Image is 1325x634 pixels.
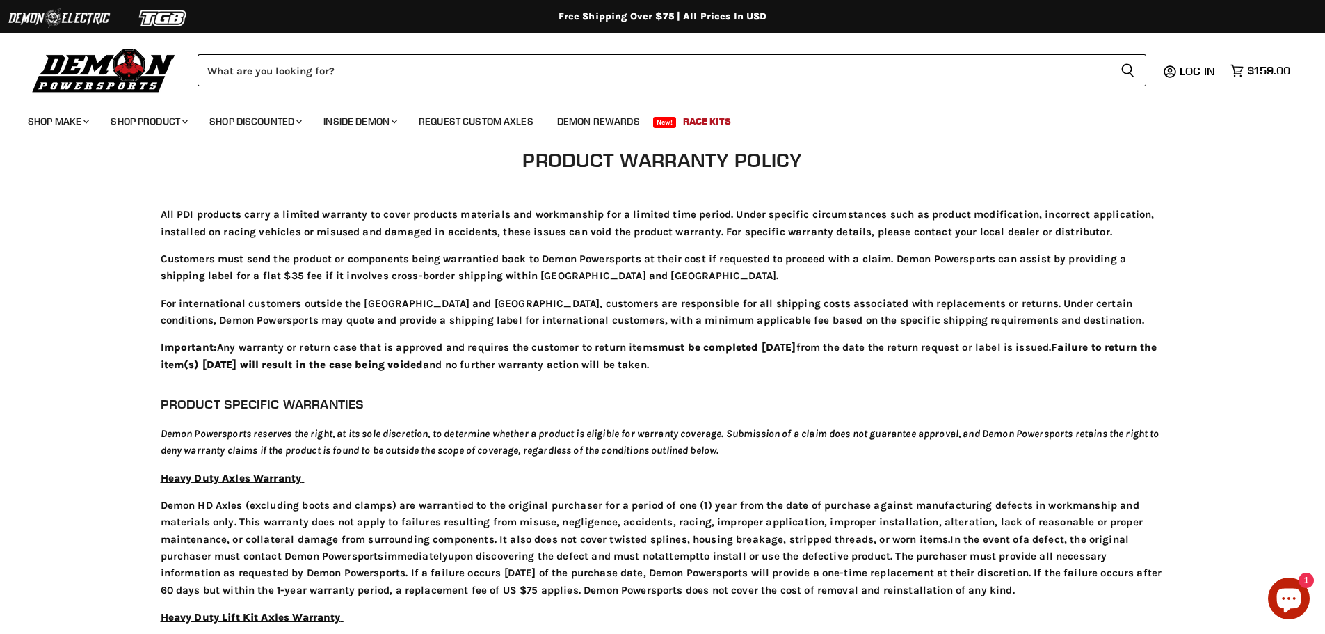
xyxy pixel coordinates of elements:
a: Shop Make [17,107,97,136]
span: Heavy Duty Lift Kit Axles Warranty [161,611,341,624]
span: $159.00 [1247,64,1290,77]
form: Product [198,54,1146,86]
a: Race Kits [673,107,741,136]
a: Shop Product [100,107,196,136]
span: surrounding components. It also does not cover twisted splines, housing breakage, stripped thread... [368,533,950,546]
h1: Product Warranty Policy [454,149,872,171]
span: upon discovering the defect and must not [448,550,659,562]
ul: Main menu [17,102,1287,136]
span: to install or use the defective product. The purchaser must provide all necessary information as ... [161,550,1162,596]
img: Demon Electric Logo 2 [7,5,111,31]
strong: Failure to return the item(s) [DATE] will result in the case being voided [161,341,1157,370]
span: New! [653,117,677,128]
a: Log in [1173,65,1223,77]
strong: Important: [161,341,218,354]
span: attempt [659,550,700,562]
span: Any warranty or return case that is approved and requires the customer to return items from the d... [161,341,1157,370]
a: Shop Discounted [199,107,310,136]
input: Search [198,54,1109,86]
p: All PDI products carry a limited warranty to cover products materials and workmanship for a limit... [161,206,1165,240]
span: Heavy Duty Axles Warranty [161,472,302,484]
p: For international customers outside the [GEOGRAPHIC_DATA] and [GEOGRAPHIC_DATA], customers are re... [161,295,1165,329]
span: immediately [384,550,449,562]
span: Demon Powersports reserves the right, at its sole discretion, to determine whether a product is e... [161,427,1159,457]
a: Inside Demon [313,107,405,136]
strong: must be completed [DATE] [658,341,796,354]
span: In the event of [950,533,1022,546]
a: $159.00 [1223,61,1297,81]
a: Demon Rewards [547,107,650,136]
span: Demon HD Axles (excluding boots and clamps) are warrantied to the original purchaser for a period... [161,499,1143,546]
p: Customers must send the product or components being warrantied back to Demon Powersports at their... [161,251,1165,285]
img: TGB Logo 2 [111,5,216,31]
div: Free Shipping Over $75 | All Prices In USD [106,10,1219,23]
inbox-online-store-chat: Shopify online store chat [1264,578,1314,623]
h3: Product Specific Warranties [161,394,1165,415]
span: Log in [1180,64,1215,78]
a: Request Custom Axles [408,107,544,136]
img: Demon Powersports [28,45,180,95]
button: Search [1109,54,1146,86]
